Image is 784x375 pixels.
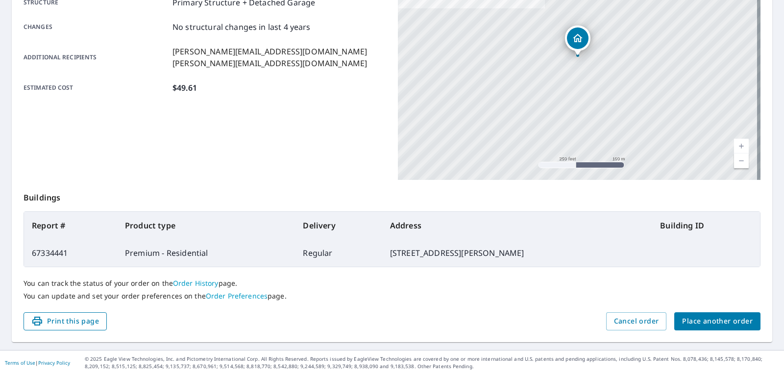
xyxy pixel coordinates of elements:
[24,239,117,267] td: 67334441
[5,359,35,366] a: Terms of Use
[614,315,659,327] span: Cancel order
[24,212,117,239] th: Report #
[38,359,70,366] a: Privacy Policy
[85,355,779,370] p: © 2025 Eagle View Technologies, Inc. and Pictometry International Corp. All Rights Reserved. Repo...
[24,292,760,300] p: You can update and set your order preferences on the page.
[24,82,169,94] p: Estimated cost
[565,25,590,56] div: Dropped pin, building 1, Residential property, 105 Turtle Cove Dr Elm Mott, TX 76640
[24,312,107,330] button: Print this page
[382,212,653,239] th: Address
[24,279,760,288] p: You can track the status of your order on the page.
[117,239,295,267] td: Premium - Residential
[674,312,760,330] button: Place another order
[606,312,667,330] button: Cancel order
[734,153,749,168] a: Current Level 17, Zoom Out
[172,21,311,33] p: No structural changes in last 4 years
[172,46,367,57] p: [PERSON_NAME][EMAIL_ADDRESS][DOMAIN_NAME]
[295,239,382,267] td: Regular
[172,82,197,94] p: $49.61
[173,278,219,288] a: Order History
[24,46,169,69] p: Additional recipients
[117,212,295,239] th: Product type
[295,212,382,239] th: Delivery
[24,21,169,33] p: Changes
[5,360,70,366] p: |
[172,57,367,69] p: [PERSON_NAME][EMAIL_ADDRESS][DOMAIN_NAME]
[382,239,653,267] td: [STREET_ADDRESS][PERSON_NAME]
[682,315,753,327] span: Place another order
[652,212,760,239] th: Building ID
[31,315,99,327] span: Print this page
[206,291,268,300] a: Order Preferences
[24,180,760,211] p: Buildings
[734,139,749,153] a: Current Level 17, Zoom In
